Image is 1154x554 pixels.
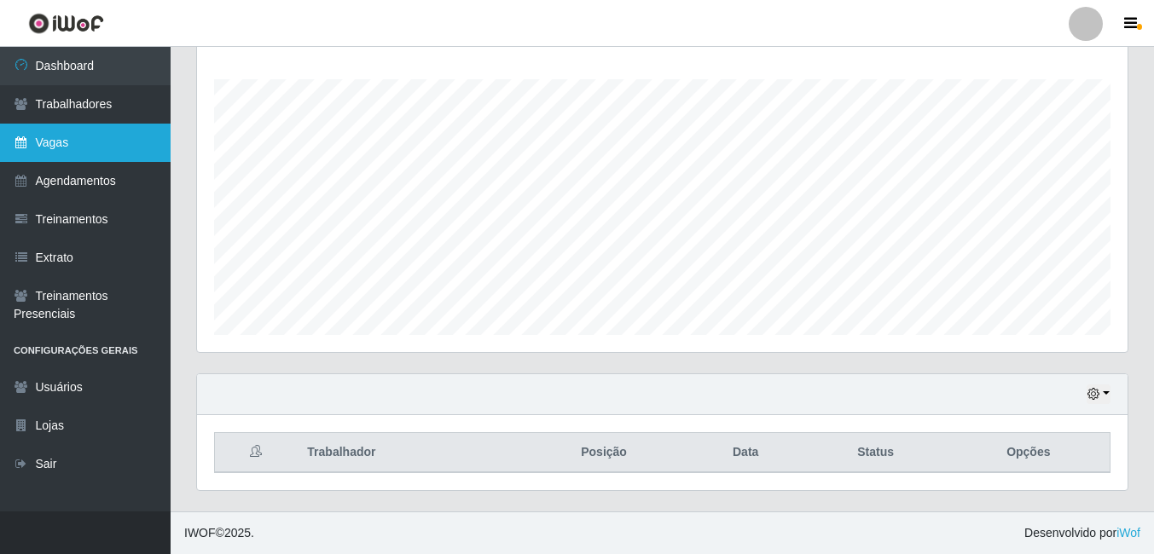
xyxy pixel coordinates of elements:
span: Desenvolvido por [1024,524,1140,542]
img: CoreUI Logo [28,13,104,34]
th: Trabalhador [297,433,520,473]
a: iWof [1116,526,1140,540]
th: Data [687,433,804,473]
th: Status [804,433,948,473]
span: © 2025 . [184,524,254,542]
span: IWOF [184,526,216,540]
th: Opções [948,433,1111,473]
th: Posição [520,433,687,473]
